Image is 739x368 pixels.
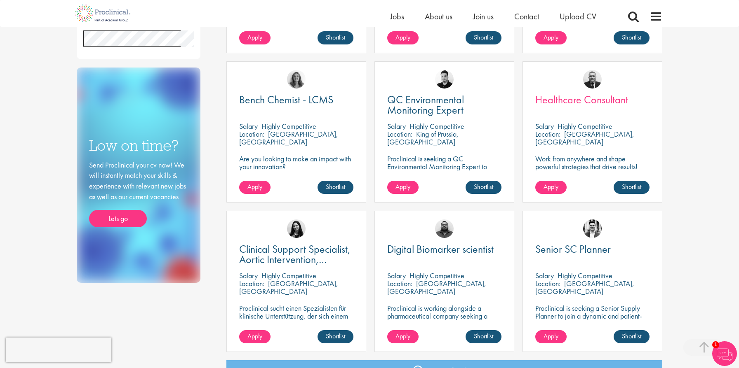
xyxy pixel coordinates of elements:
a: Shortlist [466,330,501,343]
span: Apply [395,33,410,42]
p: Proclinical sucht einen Spezialisten für klinische Unterstützung, der sich einem dynamischen Team... [239,304,353,343]
span: Bench Chemist - LCMS [239,93,333,107]
a: Healthcare Consultant [535,95,650,105]
p: Highly Competitive [558,121,612,131]
p: King of Prussia, [GEOGRAPHIC_DATA] [387,129,459,147]
a: Join us [473,11,494,22]
a: Upload CV [560,11,596,22]
img: Chatbot [712,341,737,366]
span: Senior SC Planner [535,242,611,256]
a: Apply [239,31,271,44]
a: Bench Chemist - LCMS [239,95,353,105]
img: Ashley Bennett [435,219,454,238]
span: QC Environmental Monitoring Expert [387,93,464,117]
a: Shortlist [466,31,501,44]
a: Clinical Support Specialist, Aortic Intervention, Vascular [239,244,353,265]
a: Apply [387,181,419,194]
span: Salary [535,121,554,131]
a: QC Environmental Monitoring Expert [387,95,501,115]
img: Jakub Hanas [583,70,602,89]
div: Send Proclinical your cv now! We will instantly match your skills & experience with relevant new ... [89,160,188,228]
span: Location: [239,129,264,139]
a: Apply [535,181,567,194]
img: Edward Little [583,219,602,238]
a: Lets go [89,210,147,227]
span: Location: [387,279,412,288]
span: Location: [387,129,412,139]
img: Indre Stankeviciute [287,219,306,238]
p: Highly Competitive [558,271,612,280]
a: Digital Biomarker scientist [387,244,501,254]
span: Apply [247,182,262,191]
p: Proclinical is working alongside a pharmaceutical company seeking a Digital Biomarker Scientist t... [387,304,501,343]
a: Jobs [390,11,404,22]
a: Apply [239,181,271,194]
img: Jackie Cerchio [287,70,306,89]
a: Contact [514,11,539,22]
p: [GEOGRAPHIC_DATA], [GEOGRAPHIC_DATA] [387,279,486,296]
p: Proclinical is seeking a QC Environmental Monitoring Expert to support quality control operations... [387,155,501,186]
a: Shortlist [318,31,353,44]
span: Apply [544,182,558,191]
span: Location: [535,129,560,139]
span: Salary [387,271,406,280]
a: Senior SC Planner [535,244,650,254]
a: Apply [535,31,567,44]
p: Highly Competitive [410,121,464,131]
a: Apply [239,330,271,343]
span: Apply [395,182,410,191]
a: Shortlist [466,181,501,194]
span: Apply [544,33,558,42]
p: [GEOGRAPHIC_DATA], [GEOGRAPHIC_DATA] [239,129,338,147]
span: Apply [544,332,558,340]
iframe: reCAPTCHA [6,338,111,362]
p: Highly Competitive [261,271,316,280]
span: Location: [535,279,560,288]
p: [GEOGRAPHIC_DATA], [GEOGRAPHIC_DATA] [535,129,634,147]
span: Salary [535,271,554,280]
p: Highly Competitive [261,121,316,131]
span: Salary [239,121,258,131]
p: Work from anywhere and shape powerful strategies that drive results! Enjoy the freedom of remote ... [535,155,650,186]
a: Shortlist [614,31,650,44]
a: Apply [387,330,419,343]
span: Apply [247,332,262,340]
span: Clinical Support Specialist, Aortic Intervention, Vascular [239,242,351,277]
a: About us [425,11,452,22]
p: Proclinical is seeking a Senior Supply Planner to join a dynamic and patient-focused team within ... [535,304,650,335]
a: Shortlist [318,330,353,343]
p: Are you looking to make an impact with your innovation? [239,155,353,170]
span: 1 [712,341,719,348]
img: Anderson Maldonado [435,70,454,89]
a: Shortlist [614,181,650,194]
h3: Low on time? [89,137,188,154]
a: Apply [387,31,419,44]
span: Salary [387,121,406,131]
span: Apply [395,332,410,340]
span: Location: [239,279,264,288]
p: [GEOGRAPHIC_DATA], [GEOGRAPHIC_DATA] [535,279,634,296]
p: Highly Competitive [410,271,464,280]
a: Shortlist [614,330,650,343]
span: Salary [239,271,258,280]
a: Apply [535,330,567,343]
span: Healthcare Consultant [535,93,628,107]
p: [GEOGRAPHIC_DATA], [GEOGRAPHIC_DATA] [239,279,338,296]
span: Digital Biomarker scientist [387,242,494,256]
span: Apply [247,33,262,42]
a: Shortlist [318,181,353,194]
